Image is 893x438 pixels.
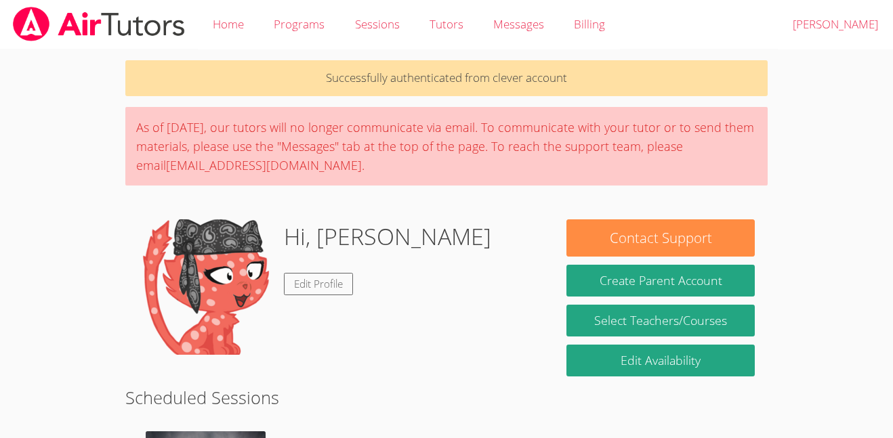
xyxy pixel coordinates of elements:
button: Contact Support [566,219,755,257]
h2: Scheduled Sessions [125,385,768,410]
span: Messages [493,16,544,32]
div: As of [DATE], our tutors will no longer communicate via email. To communicate with your tutor or ... [125,107,768,185]
h1: Hi, [PERSON_NAME] [284,219,491,254]
a: Edit Profile [284,273,353,295]
img: airtutors_banner-c4298cdbf04f3fff15de1276eac7730deb9818008684d7c2e4769d2f7ddbe033.png [12,7,186,41]
p: Successfully authenticated from clever account [125,60,768,96]
button: Create Parent Account [566,265,755,297]
a: Edit Availability [566,345,755,376]
a: Select Teachers/Courses [566,305,755,336]
img: default.png [138,219,273,355]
